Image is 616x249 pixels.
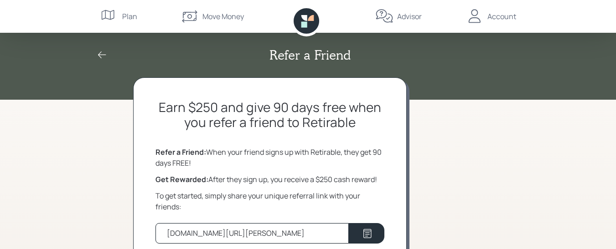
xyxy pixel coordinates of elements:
[487,11,516,22] div: Account
[155,100,384,130] h2: Earn $250 and give 90 days free when you refer a friend to Retirable
[155,174,384,185] div: After they sign up, you receive a $250 cash reward!
[155,174,208,184] b: Get Rewarded:
[155,147,206,157] b: Refer a Friend:
[202,11,244,22] div: Move Money
[167,228,305,239] div: [DOMAIN_NAME][URL][PERSON_NAME]
[269,47,351,63] h2: Refer a Friend
[155,190,384,212] div: To get started, simply share your unique referral link with your friends:
[122,11,137,22] div: Plan
[155,147,384,168] div: When your friend signs up with Retirable, they get 90 days FREE!
[397,11,422,22] div: Advisor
